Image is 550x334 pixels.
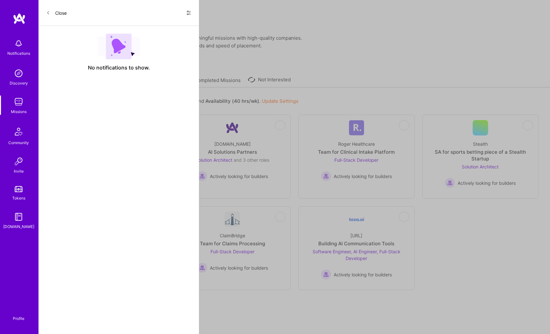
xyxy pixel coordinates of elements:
[12,155,25,168] img: Invite
[11,308,27,321] a: Profile
[14,168,24,175] div: Invite
[3,223,34,230] div: [DOMAIN_NAME]
[12,195,25,201] div: Tokens
[12,210,25,223] img: guide book
[13,315,24,321] div: Profile
[11,108,27,115] div: Missions
[8,139,29,146] div: Community
[13,13,26,24] img: logo
[15,186,22,192] img: tokens
[10,80,28,86] div: Discovery
[12,37,25,50] img: bell
[11,124,26,139] img: Community
[12,95,25,108] img: teamwork
[98,34,140,59] img: empty
[88,64,150,71] span: No notifications to show.
[46,8,67,18] button: Close
[12,67,25,80] img: discovery
[7,50,30,57] div: Notifications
